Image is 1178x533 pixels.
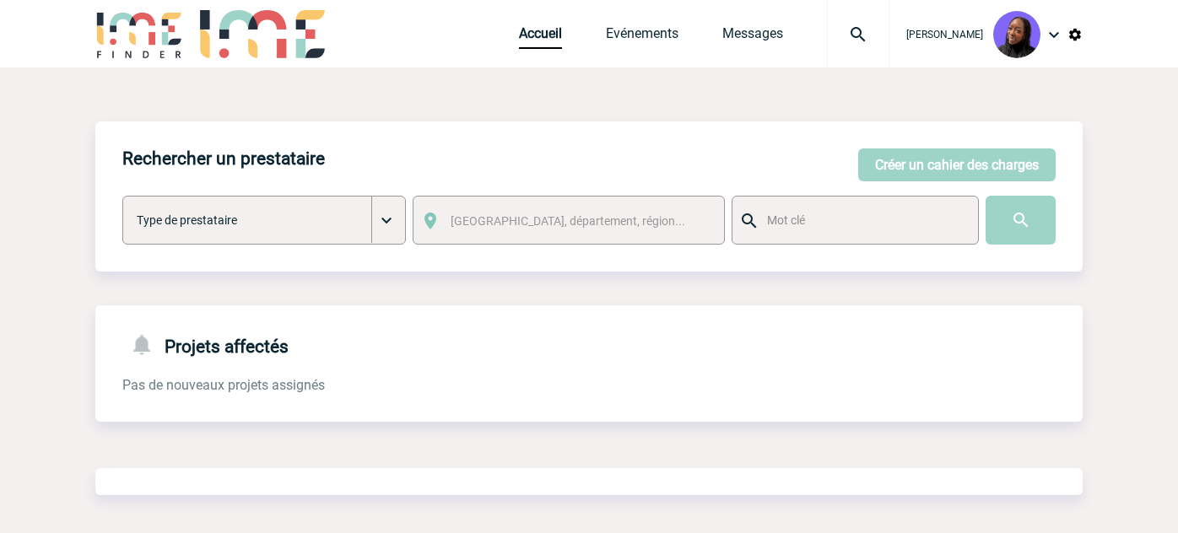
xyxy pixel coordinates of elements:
a: Evénements [606,25,678,49]
input: Submit [986,196,1056,245]
img: 131349-0.png [993,11,1040,58]
span: [GEOGRAPHIC_DATA], département, région... [451,214,685,228]
a: Messages [722,25,783,49]
span: Pas de nouveaux projets assignés [122,377,325,393]
span: [PERSON_NAME] [906,29,983,40]
h4: Rechercher un prestataire [122,148,325,169]
input: Mot clé [763,209,963,231]
h4: Projets affectés [122,332,289,357]
img: IME-Finder [95,10,183,58]
img: notifications-24-px-g.png [129,332,165,357]
a: Accueil [519,25,562,49]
